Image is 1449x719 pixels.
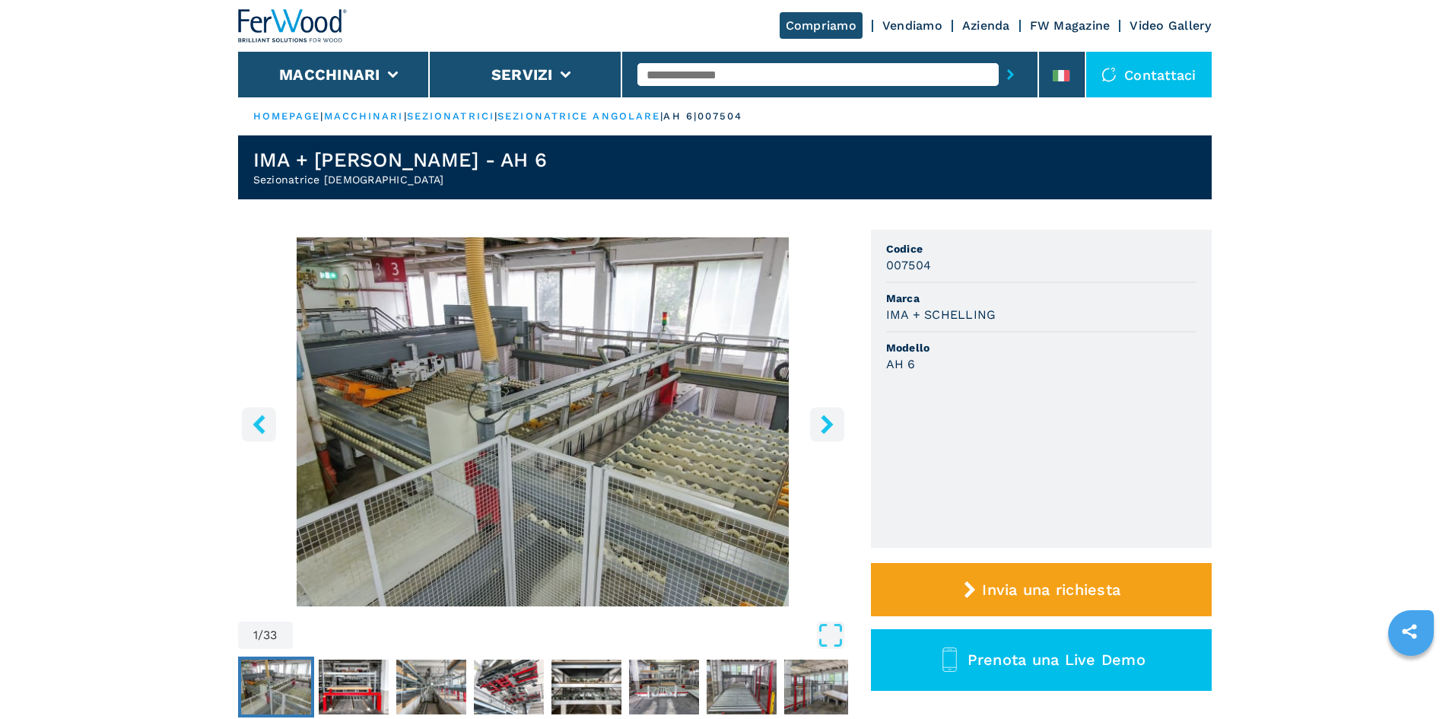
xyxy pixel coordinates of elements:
img: f1550a811ad72e29662e9d5ef231e513 [551,660,621,714]
button: left-button [242,407,276,441]
img: 1e07019b79390b89d62fab3c5018e148 [629,660,699,714]
h1: IMA + [PERSON_NAME] - AH 6 [253,148,548,172]
div: Contattaci [1086,52,1212,97]
button: Open Fullscreen [297,622,844,649]
button: Go to Slide 1 [238,657,314,717]
nav: Thumbnail Navigation [238,657,848,717]
button: Go to Slide 8 [781,657,857,717]
span: Marca [886,291,1196,306]
h2: Sezionatrice [DEMOGRAPHIC_DATA] [253,172,548,187]
img: 92367572680261de006ab25c0f049f60 [474,660,544,714]
a: FW Magazine [1030,18,1111,33]
a: HOMEPAGE [253,110,321,122]
h3: AH 6 [886,355,916,373]
button: Go to Slide 3 [393,657,469,717]
button: Go to Slide 7 [704,657,780,717]
span: / [258,629,263,641]
button: Go to Slide 4 [471,657,547,717]
button: Invia una richiesta [871,563,1212,616]
img: Sezionatrice angolare IMA + SCHELLING AH 6 [238,237,848,606]
span: 1 [253,629,258,641]
a: Azienda [962,18,1010,33]
img: Contattaci [1101,67,1117,82]
a: sezionatrice angolare [497,110,660,122]
a: Video Gallery [1130,18,1211,33]
span: | [494,110,497,122]
span: | [404,110,407,122]
img: c158150e151d7469e1992bd428ad0672 [241,660,311,714]
a: Compriamo [780,12,863,39]
a: sezionatrici [407,110,494,122]
button: Go to Slide 5 [548,657,624,717]
p: ah 6 | [663,110,697,123]
a: macchinari [324,110,404,122]
h3: 007504 [886,256,932,274]
img: d228c6a74550a6dfaf771b322ab9ba75 [784,660,854,714]
div: Go to Slide 1 [238,237,848,606]
span: Codice [886,241,1196,256]
img: d697956d895a811edebcaf5e2eb1c252 [396,660,466,714]
span: Prenota una Live Demo [968,651,1146,669]
span: 33 [263,629,278,641]
button: Prenota una Live Demo [871,629,1212,691]
iframe: Chat [1384,651,1438,708]
button: Macchinari [279,65,380,84]
a: Vendiamo [882,18,942,33]
span: | [320,110,323,122]
p: 007504 [697,110,743,123]
a: sharethis [1390,612,1428,651]
img: Ferwood [238,9,348,43]
button: right-button [810,407,844,441]
span: | [660,110,663,122]
button: Go to Slide 2 [316,657,392,717]
button: submit-button [999,57,1022,92]
img: e650980aa775887a2ee7333e71982f45 [319,660,389,714]
span: Invia una richiesta [982,581,1120,599]
button: Servizi [491,65,553,84]
img: a63bbd0cd623460e0dc3b7926b9e9a28 [707,660,777,714]
span: Modello [886,340,1196,355]
h3: IMA + SCHELLING [886,306,996,323]
button: Go to Slide 6 [626,657,702,717]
